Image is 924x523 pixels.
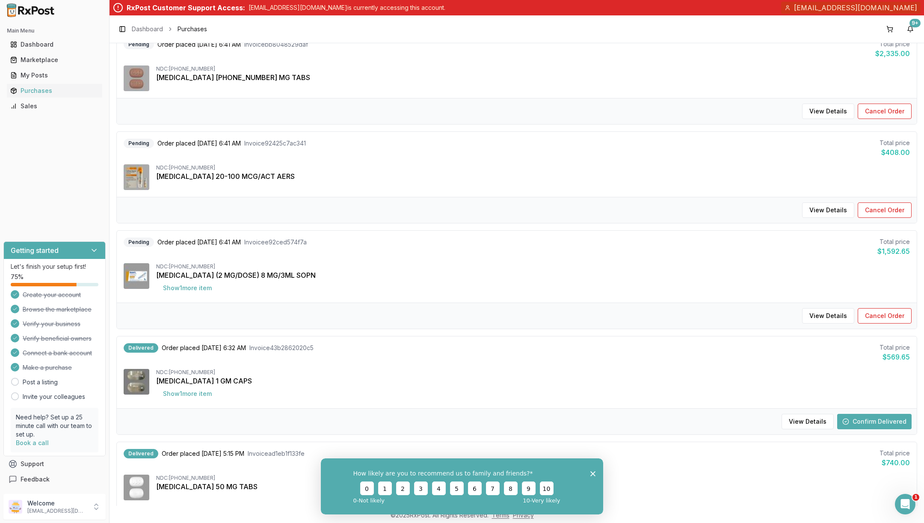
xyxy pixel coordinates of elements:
[23,349,92,357] span: Connect a bank account
[875,48,910,59] div: $2,335.00
[156,164,910,171] div: NDC: [PHONE_NUMBER]
[10,102,99,110] div: Sales
[162,449,244,458] span: Order placed [DATE] 5:15 PM
[880,352,910,362] div: $569.65
[156,475,910,481] div: NDC: [PHONE_NUMBER]
[513,511,534,519] a: Privacy
[880,449,910,458] div: Total price
[244,40,308,49] span: Invoice bb8048529daf
[875,40,910,48] div: Total price
[23,378,58,386] a: Post a listing
[3,53,106,67] button: Marketplace
[912,494,919,501] span: 1
[249,344,314,352] span: Invoice 43b2862020c5
[11,262,98,271] p: Let's finish your setup first!
[162,344,246,352] span: Order placed [DATE] 6:32 AM
[156,171,910,181] div: [MEDICAL_DATA] 20-100 MCG/ACT AERS
[156,376,910,386] div: [MEDICAL_DATA] 1 GM CAPS
[132,25,163,33] a: Dashboard
[124,164,149,190] img: Combivent Respimat 20-100 MCG/ACT AERS
[156,280,219,296] button: Show1more item
[880,343,910,352] div: Total price
[837,414,912,429] button: Confirm Delivered
[877,246,910,256] div: $1,592.65
[7,83,102,98] a: Purchases
[21,475,50,484] span: Feedback
[3,38,106,51] button: Dashboard
[156,72,910,83] div: [MEDICAL_DATA] [PHONE_NUMBER] MG TABS
[321,458,603,514] iframe: Survey from RxPost
[10,40,99,49] div: Dashboard
[909,19,921,27] div: 9+
[880,139,910,147] div: Total price
[794,3,917,13] span: [EMAIL_ADDRESS][DOMAIN_NAME]
[877,238,910,246] div: Total price
[156,263,910,270] div: NDC: [PHONE_NUMBER]
[3,3,58,17] img: RxPost Logo
[23,392,85,401] a: Invite your colleagues
[23,334,92,343] span: Verify beneficial owners
[124,475,149,500] img: Ubrelvy 50 MG TABS
[244,238,307,247] span: Invoice e92ced574f7a
[16,413,93,439] p: Need help? Set up a 25 minute call with our team to set up.
[3,472,106,487] button: Feedback
[157,238,241,247] span: Order placed [DATE] 6:41 AM
[11,245,59,256] h3: Getting started
[27,508,87,514] p: [EMAIL_ADDRESS][DOMAIN_NAME]
[124,139,154,148] div: Pending
[895,494,915,514] iframe: Intercom live chat
[124,369,149,395] img: Vascepa 1 GM CAPS
[16,439,49,446] a: Book a call
[156,270,910,280] div: [MEDICAL_DATA] (2 MG/DOSE) 8 MG/3ML SOPN
[858,308,912,324] button: Cancel Order
[880,458,910,468] div: $740.00
[880,147,910,157] div: $408.00
[23,363,72,372] span: Make a purchase
[124,238,154,247] div: Pending
[3,68,106,82] button: My Posts
[7,27,102,34] h2: Main Menu
[858,104,912,119] button: Cancel Order
[3,84,106,98] button: Purchases
[124,40,154,49] div: Pending
[124,449,158,458] div: Delivered
[802,104,854,119] button: View Details
[156,65,910,72] div: NDC: [PHONE_NUMBER]
[156,369,910,376] div: NDC: [PHONE_NUMBER]
[9,500,22,514] img: User avatar
[11,273,24,281] span: 75 %
[492,511,509,519] a: Terms
[10,56,99,64] div: Marketplace
[7,68,102,83] a: My Posts
[23,320,80,328] span: Verify your business
[858,202,912,218] button: Cancel Order
[124,343,158,353] div: Delivered
[248,449,305,458] span: Invoice ad1eb1f133fe
[157,139,241,148] span: Order placed [DATE] 6:41 AM
[802,202,854,218] button: View Details
[7,52,102,68] a: Marketplace
[10,71,99,80] div: My Posts
[10,86,99,95] div: Purchases
[156,386,219,401] button: Show1more item
[3,456,106,472] button: Support
[23,305,92,314] span: Browse the marketplace
[156,481,910,492] div: [MEDICAL_DATA] 50 MG TABS
[157,40,241,49] span: Order placed [DATE] 6:41 AM
[132,25,207,33] nav: breadcrumb
[127,3,245,13] div: RxPost Customer Support Access:
[23,291,81,299] span: Create your account
[782,414,834,429] button: View Details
